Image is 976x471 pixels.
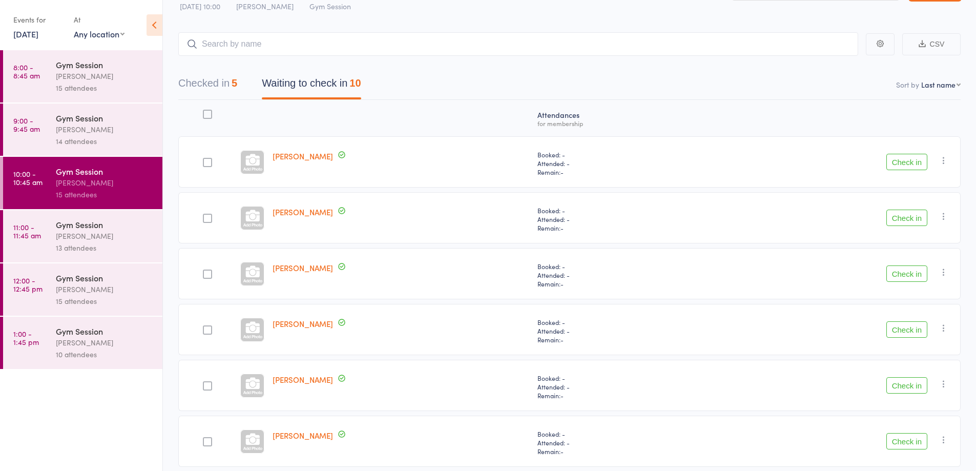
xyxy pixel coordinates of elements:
div: Any location [74,28,124,39]
input: Search by name [178,32,858,56]
span: Attended: - [537,326,703,335]
span: Booked: - [537,206,703,215]
div: 15 attendees [56,189,154,200]
span: Booked: - [537,318,703,326]
span: Remain: [537,391,703,400]
a: 10:00 -10:45 amGym Session[PERSON_NAME]15 attendees [3,157,162,209]
div: Gym Session [56,219,154,230]
span: - [560,279,564,288]
time: 9:00 - 9:45 am [13,116,40,133]
div: At [74,11,124,28]
div: Gym Session [56,272,154,283]
a: 11:00 -11:45 amGym Session[PERSON_NAME]13 attendees [3,210,162,262]
button: Waiting to check in10 [262,72,361,99]
span: Remain: [537,168,703,176]
span: Remain: [537,447,703,456]
time: 8:00 - 8:45 am [13,63,40,79]
a: [PERSON_NAME] [273,318,333,329]
a: 1:00 -1:45 pmGym Session[PERSON_NAME]10 attendees [3,317,162,369]
div: Gym Session [56,112,154,124]
label: Sort by [896,79,919,90]
div: [PERSON_NAME] [56,337,154,349]
div: for membership [537,120,703,127]
div: Events for [13,11,64,28]
time: 11:00 - 11:45 am [13,223,41,239]
div: Gym Session [56,59,154,70]
a: 9:00 -9:45 amGym Session[PERSON_NAME]14 attendees [3,104,162,156]
time: 12:00 - 12:45 pm [13,276,43,293]
div: [PERSON_NAME] [56,124,154,135]
span: - [560,391,564,400]
span: Attended: - [537,159,703,168]
span: Booked: - [537,429,703,438]
button: Checked in5 [178,72,237,99]
span: [PERSON_NAME] [236,1,294,11]
div: 10 attendees [56,349,154,360]
span: Attended: - [537,271,703,279]
span: Attended: - [537,215,703,223]
span: - [560,335,564,344]
button: Check in [886,265,927,282]
a: 8:00 -8:45 amGym Session[PERSON_NAME]15 attendees [3,50,162,103]
div: 14 attendees [56,135,154,147]
span: Gym Session [309,1,351,11]
a: [PERSON_NAME] [273,151,333,161]
span: - [560,168,564,176]
div: [PERSON_NAME] [56,230,154,242]
div: 10 [349,77,361,89]
div: [PERSON_NAME] [56,70,154,82]
button: Check in [886,154,927,170]
button: Check in [886,321,927,338]
a: [PERSON_NAME] [273,207,333,217]
span: Booked: - [537,262,703,271]
button: CSV [902,33,961,55]
div: Gym Session [56,325,154,337]
a: 12:00 -12:45 pmGym Session[PERSON_NAME]15 attendees [3,263,162,316]
time: 1:00 - 1:45 pm [13,330,39,346]
a: [DATE] [13,28,38,39]
a: [PERSON_NAME] [273,262,333,273]
span: Remain: [537,279,703,288]
button: Check in [886,377,927,394]
span: Remain: [537,223,703,232]
span: - [560,447,564,456]
div: Atten­dances [533,105,707,132]
div: 5 [232,77,237,89]
button: Check in [886,210,927,226]
span: Attended: - [537,438,703,447]
a: [PERSON_NAME] [273,430,333,441]
time: 10:00 - 10:45 am [13,170,43,186]
span: - [560,223,564,232]
div: Last name [921,79,956,90]
div: [PERSON_NAME] [56,283,154,295]
span: Attended: - [537,382,703,391]
span: Booked: - [537,374,703,382]
div: 15 attendees [56,295,154,307]
div: 15 attendees [56,82,154,94]
div: [PERSON_NAME] [56,177,154,189]
button: Check in [886,433,927,449]
span: [DATE] 10:00 [180,1,220,11]
span: Remain: [537,335,703,344]
div: 13 attendees [56,242,154,254]
span: Booked: - [537,150,703,159]
a: [PERSON_NAME] [273,374,333,385]
div: Gym Session [56,166,154,177]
